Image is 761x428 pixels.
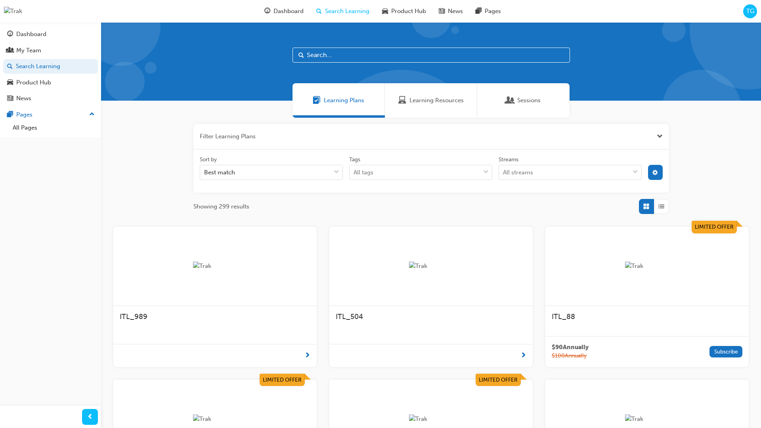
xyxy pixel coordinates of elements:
span: Sessions [517,96,541,105]
div: Tags [349,156,360,164]
button: DashboardMy TeamSearch LearningProduct HubNews [3,25,98,107]
button: TG [743,4,757,18]
span: next-icon [520,351,526,361]
span: pages-icon [476,6,482,16]
span: pages-icon [7,111,13,118]
span: Search Learning [325,7,369,16]
input: Search... [293,48,570,63]
span: down-icon [334,167,339,178]
img: Trak [409,415,453,424]
a: Search Learning [3,59,98,74]
span: Limited Offer [479,376,518,383]
span: Search [298,51,304,60]
div: Pages [16,110,33,119]
a: car-iconProduct Hub [376,3,432,19]
span: up-icon [89,109,95,120]
img: Trak [193,415,237,424]
span: search-icon [7,63,13,70]
div: Best match [204,168,235,177]
a: Dashboard [3,27,98,42]
span: news-icon [439,6,445,16]
span: car-icon [382,6,388,16]
img: Trak [193,262,237,271]
span: down-icon [483,167,489,178]
span: Grid [643,202,649,211]
span: Sessions [506,96,514,105]
span: Showing 299 results [193,202,249,211]
span: next-icon [304,351,310,361]
span: Learning Plans [313,96,321,105]
a: news-iconNews [432,3,469,19]
span: TG [746,7,754,16]
a: guage-iconDashboard [258,3,310,19]
img: Trak [625,415,669,424]
span: Limited Offer [695,224,734,230]
span: Learning Resources [398,96,406,105]
span: $ 100 Annually [552,352,589,361]
a: SessionsSessions [477,83,570,118]
span: cog-icon [652,170,658,177]
a: All Pages [10,122,98,134]
span: down-icon [633,167,638,178]
img: Trak [625,262,669,271]
button: Close the filter [657,132,663,141]
a: Learning PlansLearning Plans [293,83,385,118]
span: News [448,7,463,16]
span: Learning Resources [409,96,464,105]
div: Product Hub [16,78,51,87]
span: ITL_989 [120,312,147,321]
span: Limited Offer [263,376,302,383]
span: ITL_88 [552,312,575,321]
span: Dashboard [273,7,304,16]
a: My Team [3,43,98,58]
div: My Team [16,46,41,55]
a: News [3,91,98,106]
div: All tags [354,168,373,177]
span: $ 90 Annually [552,343,589,352]
label: tagOptions [349,156,492,180]
a: TrakITL_504 [329,227,533,367]
span: news-icon [7,95,13,102]
a: TrakITL_989 [113,227,317,367]
div: News [16,94,31,103]
span: Learning Plans [324,96,364,105]
div: Sort by [200,156,217,164]
a: Learning ResourcesLearning Resources [385,83,477,118]
button: Pages [3,107,98,122]
span: people-icon [7,47,13,54]
a: Product Hub [3,75,98,90]
span: prev-icon [87,412,93,422]
span: guage-icon [264,6,270,16]
button: cog-icon [648,165,663,180]
a: search-iconSearch Learning [310,3,376,19]
span: Pages [485,7,501,16]
button: Subscribe [709,346,742,357]
a: pages-iconPages [469,3,507,19]
img: Trak [409,262,453,271]
span: List [658,202,664,211]
a: Limited OfferTrakITL_88$90Annually$100AnnuallySubscribe [545,227,749,367]
span: search-icon [316,6,322,16]
span: Product Hub [391,7,426,16]
div: All streams [503,168,533,177]
img: Trak [4,7,22,16]
div: Streams [499,156,518,164]
span: car-icon [7,79,13,86]
span: ITL_504 [336,312,363,321]
div: Dashboard [16,30,46,39]
span: guage-icon [7,31,13,38]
